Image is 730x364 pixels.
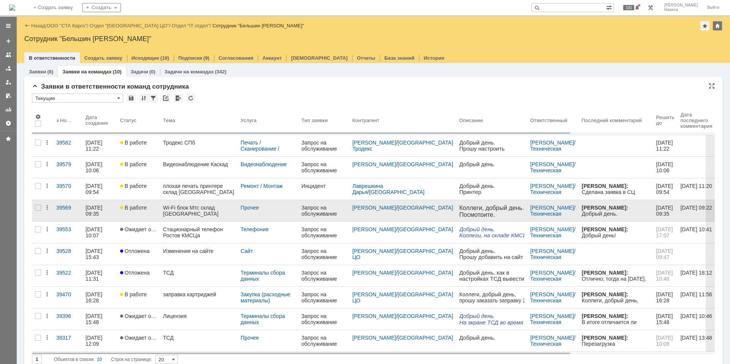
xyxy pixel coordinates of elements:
div: 39522 [56,270,79,276]
a: Настройки [2,117,14,129]
div: 39570 [56,183,79,189]
div: плохая печать принтере склад [GEOGRAPHIC_DATA] [163,183,235,195]
a: [DATE] 11:56 [678,287,722,308]
a: 39582 [53,135,83,156]
a: Задачи [131,69,148,75]
div: Услуга [241,118,257,123]
a: [PERSON_NAME] [352,226,396,232]
a: Задачи на командах [165,69,214,75]
div: [DATE] 11:22 [86,140,104,152]
span: Отложена [120,248,150,254]
div: [DATE] 09:35 [86,205,104,217]
a: Техническая поддержка [530,297,563,310]
span: . [11,340,13,346]
div: Тип заявки [302,118,329,123]
div: | [45,22,46,28]
a: [PERSON_NAME] [530,205,574,211]
span: [DATE] 10:09 [656,335,674,347]
a: Отложена [117,265,160,286]
span: a [48,334,51,340]
a: ТСД [160,265,238,286]
a: Терминалы сбора данных [241,313,287,325]
span: E [29,136,33,142]
a: [DATE] 11:22 [653,135,678,156]
a: Заявки на командах [62,69,111,75]
th: Услуга [238,106,298,135]
span: A [48,153,51,159]
span: Clipboard [14,12,38,18]
div: Сотрудник "Бельшин [PERSON_NAME]" [24,35,722,43]
a: Инцидент [298,178,349,200]
span: [DATE] 17:07 [656,226,674,238]
span: Сот. тел.: [PHONE_NUMBER] [5,82,85,88]
div: Сортировка... [139,94,148,103]
span: [PERSON_NAME] [664,3,698,8]
span: . [27,136,29,142]
th: Ответственный [527,106,579,135]
img: logo [9,5,15,11]
a: [PERSON_NAME] [530,270,574,276]
div: Запрос на обслуживание [302,335,346,347]
a: [GEOGRAPHIC_DATA] [398,226,453,232]
div: [DATE] 13:48 [681,335,712,341]
div: 39396 [56,313,79,319]
a: Запрос на обслуживание [298,308,349,330]
a: [PERSON_NAME] [352,270,396,276]
div: [DATE] 11:31 [86,270,104,282]
a: Видеонаблюдение Каскад [160,157,238,178]
a: Сайт [241,248,253,254]
span: @ [51,334,56,340]
div: Запрос на обслуживание [302,161,346,173]
a: База знаний [384,55,414,61]
span: ОП г. [GEOGRAPHIC_DATA] [5,63,78,69]
div: (0) [149,69,156,75]
a: [DATE] 13:48 [678,330,722,351]
a: [DATE] 15:43 [83,243,117,265]
a: [DATE] 11:22 [83,135,117,156]
span: ru [13,340,17,346]
th: Тип заявки [298,106,349,135]
div: / [90,23,172,29]
a: Закупка (расходные материалы) [241,291,292,304]
a: [PERSON_NAME] [530,335,574,341]
span: В работе [120,140,147,146]
div: 39317 [56,335,79,341]
a: Согласования [219,55,254,61]
a: Запрос на обслуживание [298,330,349,351]
a: Ожидает ответа контрагента [117,222,160,243]
div: / [172,23,213,29]
a: Техническая поддержка [530,146,563,158]
div: [DATE] 09:54 [86,183,104,195]
div: [DATE] 10:07 [86,226,104,238]
div: Скопировать ссылку на список [161,94,170,103]
a: [PERSON_NAME] [530,226,574,232]
div: 39470 [56,291,79,297]
a: Прочее [241,205,259,211]
a: Мои заявки [2,76,14,88]
span: TotalGroup [12,132,40,138]
th: Номер [53,106,83,135]
a: Отдел "IT отдел" [172,23,210,29]
span: .ru [35,160,41,166]
a: Подписки [178,55,202,61]
a: Техническая поддержка [530,341,563,353]
a: Техническая поддержка [530,254,563,266]
a: [GEOGRAPHIC_DATA] [398,205,453,211]
a: Терминалы сбора данных [241,270,287,282]
a: Видеонаблюдение [241,161,287,167]
div: Лицензия [163,313,235,319]
div: Видеонаблюдение Каскад [163,161,235,167]
a: В работе [117,200,160,221]
div: Тродекс СПб [163,140,235,146]
div: Статус [120,118,137,123]
a: [DATE] 16:28 [83,287,117,308]
a: [GEOGRAPHIC_DATA] Тродекс [352,140,455,152]
div: Дата создания [86,114,108,126]
div: 39569 [56,205,79,211]
span: . [40,132,41,138]
a: [DATE] 10:46 [678,308,722,330]
a: [PERSON_NAME] [530,140,574,146]
div: ТСД [163,335,235,341]
a: [DATE] 10:41 [678,222,722,243]
span: [DATE] 11:22 [656,140,674,152]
